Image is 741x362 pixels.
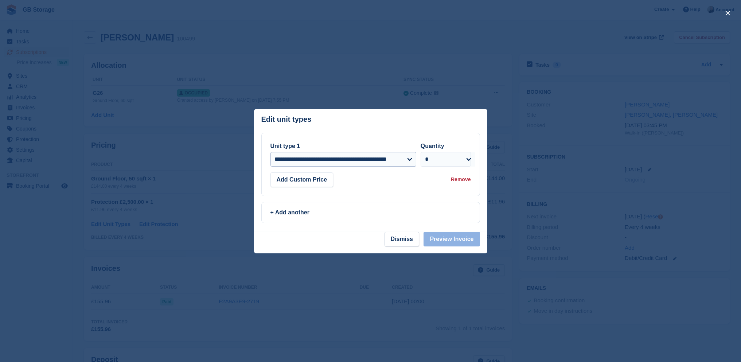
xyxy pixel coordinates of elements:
[385,232,419,246] button: Dismiss
[421,143,444,149] label: Quantity
[270,172,334,187] button: Add Custom Price
[270,208,471,217] div: + Add another
[424,232,480,246] button: Preview Invoice
[451,176,471,183] div: Remove
[270,143,300,149] label: Unit type 1
[722,7,734,19] button: close
[261,115,312,124] p: Edit unit types
[261,202,480,223] a: + Add another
